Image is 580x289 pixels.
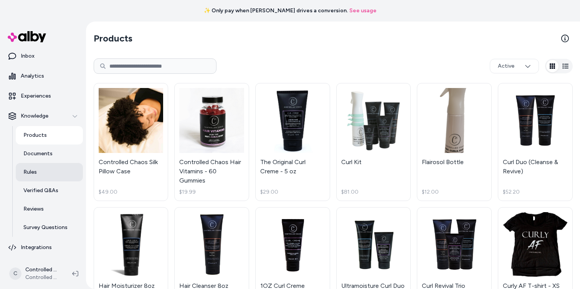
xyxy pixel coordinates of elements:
a: Flairosol BottleFlairosol Bottle$12.00 [417,83,492,201]
span: Controlled Chaos [25,274,60,281]
a: Documents [16,144,83,163]
button: Knowledge [3,107,83,125]
a: Controlled Chaos Hair Vitamins - 60 GummiesControlled Chaos Hair Vitamins - 60 Gummies$19.99 [174,83,249,201]
a: See usage [349,7,377,15]
a: Controlled Chaos Silk Pillow CaseControlled Chaos Silk Pillow Case$49.00 [94,83,169,201]
h2: Products [94,32,132,45]
p: Knowledge [21,112,48,120]
img: alby Logo [8,31,46,42]
a: Reviews [16,200,83,218]
a: Analytics [3,67,83,85]
span: C [9,267,21,280]
a: The Original Curl Creme - 5 ozThe Original Curl Creme - 5 oz$29.00 [255,83,330,201]
a: Integrations [3,238,83,257]
a: Inbox [3,47,83,65]
a: Curl KitCurl Kit$81.00 [336,83,411,201]
p: Rules [23,168,37,176]
a: Experiences [3,87,83,105]
button: Active [490,59,539,73]
p: Verified Q&As [23,187,58,194]
a: Curl Duo (Cleanse & Revive)Curl Duo (Cleanse & Revive)$52.20 [498,83,573,201]
p: Controlled Chaos Shopify [25,266,60,274]
a: Rules [16,163,83,181]
p: Experiences [21,92,51,100]
a: Survey Questions [16,218,83,237]
p: Products [23,131,47,139]
p: Documents [23,150,53,158]
p: Reviews [23,205,44,213]
button: CControlled Chaos ShopifyControlled Chaos [5,261,66,286]
p: Survey Questions [23,224,68,231]
a: Products [16,126,83,144]
p: Inbox [21,52,35,60]
p: Analytics [21,72,44,80]
p: Integrations [21,244,52,251]
a: Verified Q&As [16,181,83,200]
span: ✨ Only pay when [PERSON_NAME] drives a conversion. [204,7,348,15]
